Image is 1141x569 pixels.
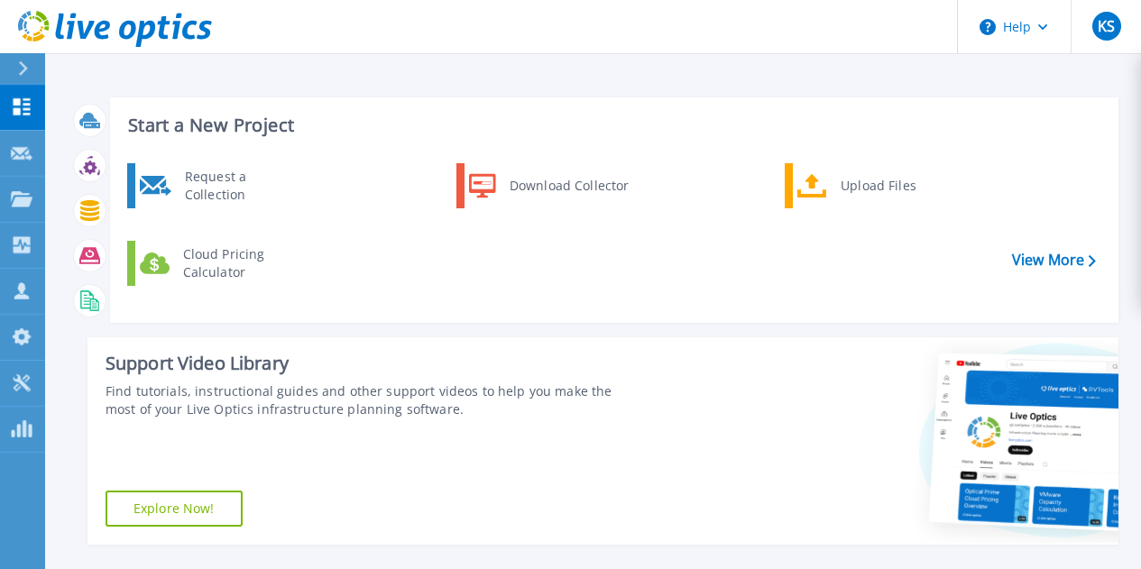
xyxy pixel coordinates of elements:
div: Support Video Library [106,352,641,375]
a: Download Collector [456,163,641,208]
a: Cloud Pricing Calculator [127,241,312,286]
a: Request a Collection [127,163,312,208]
div: Upload Files [832,168,965,204]
h3: Start a New Project [128,115,1095,135]
div: Cloud Pricing Calculator [174,245,308,281]
a: Explore Now! [106,491,243,527]
a: View More [1012,252,1096,269]
div: Request a Collection [176,168,308,204]
div: Download Collector [501,168,637,204]
a: Upload Files [785,163,970,208]
span: KS [1098,19,1115,33]
div: Find tutorials, instructional guides and other support videos to help you make the most of your L... [106,382,641,418]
